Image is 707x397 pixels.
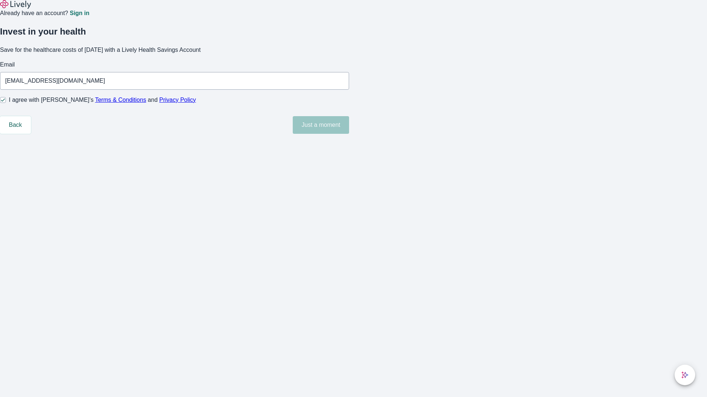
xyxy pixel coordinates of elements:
a: Terms & Conditions [95,97,146,103]
svg: Lively AI Assistant [681,371,689,379]
button: chat [675,365,695,385]
span: I agree with [PERSON_NAME]’s and [9,96,196,104]
a: Privacy Policy [159,97,196,103]
a: Sign in [70,10,89,16]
